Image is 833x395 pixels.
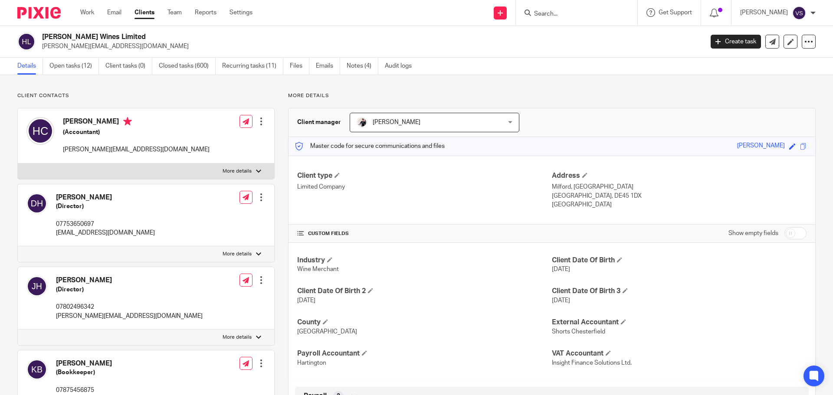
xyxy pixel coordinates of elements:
[56,220,155,229] p: 07753650697
[26,117,54,145] img: svg%3E
[56,303,203,311] p: 07802496342
[63,117,210,128] h4: [PERSON_NAME]
[552,171,807,180] h4: Address
[357,117,367,127] img: AV307615.jpg
[195,8,216,17] a: Reports
[42,33,567,42] h2: [PERSON_NAME] Wines Limited
[56,193,155,202] h4: [PERSON_NAME]
[297,318,552,327] h4: County
[17,7,61,19] img: Pixie
[223,251,252,258] p: More details
[297,230,552,237] h4: CUSTOM FIELDS
[552,287,807,296] h4: Client Date Of Birth 3
[297,329,357,335] span: [GEOGRAPHIC_DATA]
[737,141,785,151] div: [PERSON_NAME]
[552,297,570,304] span: [DATE]
[56,359,203,368] h4: [PERSON_NAME]
[17,92,275,99] p: Client contacts
[385,58,418,75] a: Audit logs
[223,334,252,341] p: More details
[297,183,552,191] p: Limited Company
[222,58,283,75] a: Recurring tasks (11)
[533,10,611,18] input: Search
[297,171,552,180] h4: Client type
[552,256,807,265] h4: Client Date Of Birth
[316,58,340,75] a: Emails
[552,200,807,209] p: [GEOGRAPHIC_DATA]
[552,360,632,366] span: Insight Finance Solutions Ltd.
[659,10,692,16] span: Get Support
[552,266,570,272] span: [DATE]
[56,312,203,320] p: [PERSON_NAME][EMAIL_ADDRESS][DOMAIN_NAME]
[288,92,816,99] p: More details
[56,229,155,237] p: [EMAIL_ADDRESS][DOMAIN_NAME]
[552,318,807,327] h4: External Accountant
[223,168,252,175] p: More details
[740,8,788,17] p: [PERSON_NAME]
[123,117,132,126] i: Primary
[373,119,420,125] span: [PERSON_NAME]
[105,58,152,75] a: Client tasks (0)
[297,360,326,366] span: Hartington
[80,8,94,17] a: Work
[42,42,698,51] p: [PERSON_NAME][EMAIL_ADDRESS][DOMAIN_NAME]
[159,58,216,75] a: Closed tasks (600)
[26,193,47,214] img: svg%3E
[297,349,552,358] h4: Payroll Accountant
[297,287,552,296] h4: Client Date Of Birth 2
[56,285,203,294] h5: (Director)
[297,256,552,265] h4: Industry
[347,58,378,75] a: Notes (4)
[728,229,778,238] label: Show empty fields
[56,386,203,395] p: 07875456875
[56,202,155,211] h5: (Director)
[552,183,807,191] p: Milford, [GEOGRAPHIC_DATA]
[711,35,761,49] a: Create task
[552,349,807,358] h4: VAT Accountant
[167,8,182,17] a: Team
[49,58,99,75] a: Open tasks (12)
[26,359,47,380] img: svg%3E
[297,266,339,272] span: Wine Merchant
[63,145,210,154] p: [PERSON_NAME][EMAIL_ADDRESS][DOMAIN_NAME]
[552,329,605,335] span: Shorts Chesterfield
[297,118,341,127] h3: Client manager
[56,368,203,377] h5: (Bookkeeper)
[295,142,445,150] p: Master code for secure communications and files
[56,276,203,285] h4: [PERSON_NAME]
[17,33,36,51] img: svg%3E
[230,8,253,17] a: Settings
[26,276,47,297] img: svg%3E
[297,297,315,304] span: [DATE]
[63,128,210,137] h5: (Accountant)
[107,8,121,17] a: Email
[792,6,806,20] img: svg%3E
[134,8,154,17] a: Clients
[17,58,43,75] a: Details
[552,192,807,200] p: [GEOGRAPHIC_DATA], DE45 1DX
[290,58,309,75] a: Files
